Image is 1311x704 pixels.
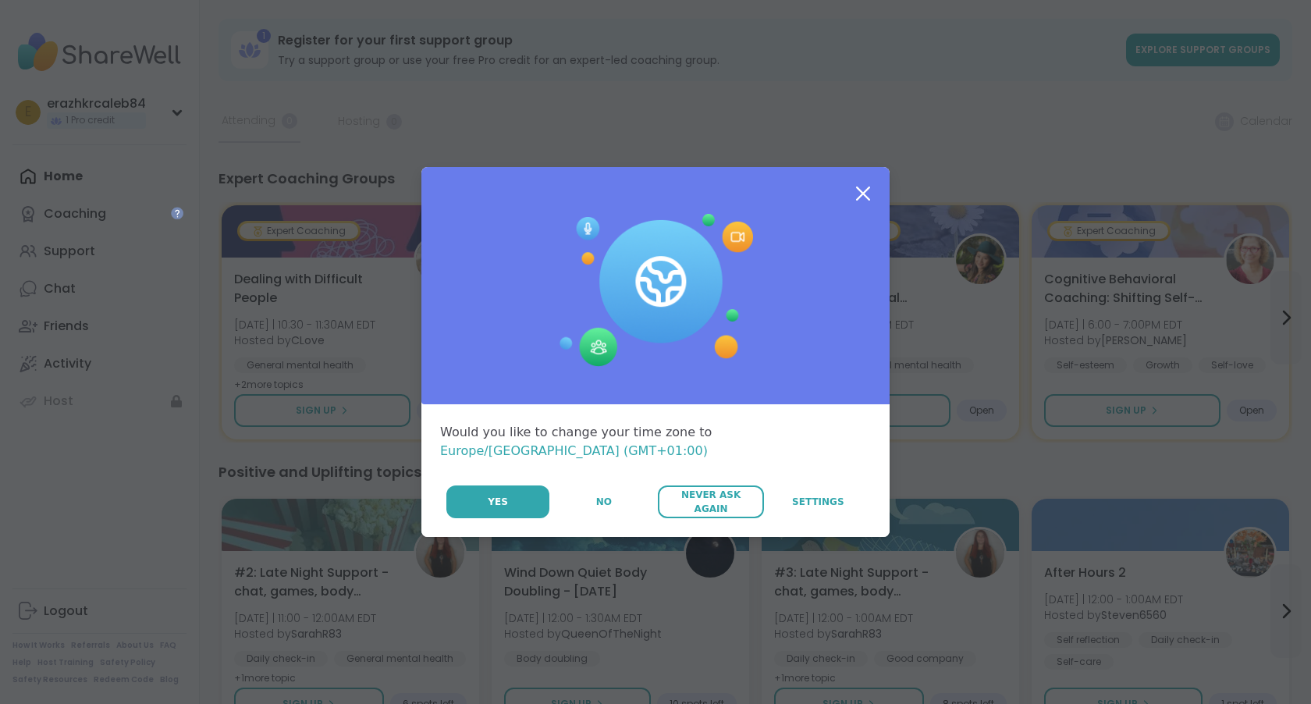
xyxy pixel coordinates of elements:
img: Session Experience [558,214,753,367]
button: Never Ask Again [658,485,763,518]
span: Europe/[GEOGRAPHIC_DATA] (GMT+01:00) [440,443,708,458]
span: Settings [792,495,844,509]
span: Yes [488,495,508,509]
iframe: Spotlight [171,207,183,219]
span: Never Ask Again [666,488,755,516]
button: No [551,485,656,518]
span: No [596,495,612,509]
button: Yes [446,485,549,518]
a: Settings [766,485,871,518]
div: Would you like to change your time zone to [440,423,871,460]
